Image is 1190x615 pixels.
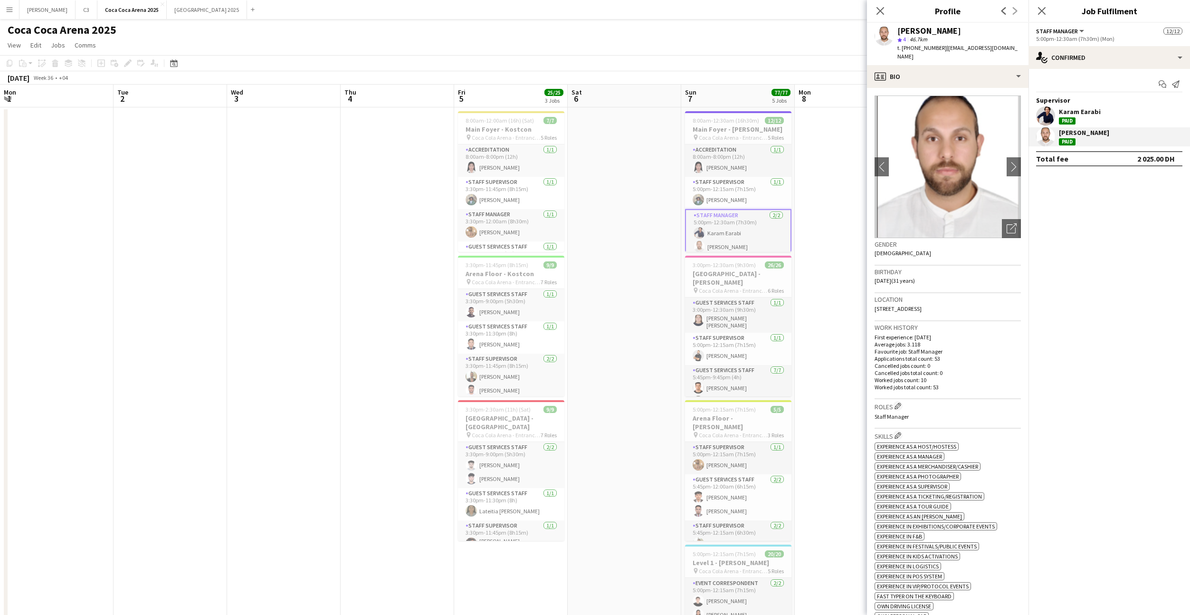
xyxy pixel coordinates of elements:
[571,88,582,96] span: Sat
[875,369,1021,376] p: Cancelled jobs total count: 0
[544,89,563,96] span: 25/25
[116,93,128,104] span: 2
[1036,28,1078,35] span: Staff Manager
[30,41,41,49] span: Edit
[768,134,784,141] span: 5 Roles
[541,432,557,439] span: 7 Roles
[875,250,931,257] span: [DEMOGRAPHIC_DATA]
[685,177,791,209] app-card-role: Staff Supervisor1/15:00pm-12:15am (7h15m)[PERSON_NAME]
[875,362,1021,369] p: Cancelled jobs count: 0
[875,277,915,284] span: [DATE] (31 years)
[458,111,564,252] app-job-card: 8:00am-12:00am (16h) (Sat)7/7Main Foyer - Kostcon Coca Cola Arena - Entrance F5 RolesAccreditatio...
[229,93,243,104] span: 3
[685,365,791,483] app-card-role: Guest Services Staff7/75:45pm-9:45pm (4h)[PERSON_NAME]
[1028,46,1190,69] div: Confirmed
[875,384,1021,391] p: Worked jobs total count: 53
[71,39,100,51] a: Comms
[875,295,1021,304] h3: Location
[97,0,167,19] button: Coca Coca Arena 2025
[699,567,768,575] span: Coca Cola Arena - Entrance F
[541,134,557,141] span: 5 Roles
[875,355,1021,362] p: Applications total count: 53
[1028,5,1190,17] h3: Job Fulfilment
[457,93,466,104] span: 5
[797,93,811,104] span: 8
[875,268,1021,276] h3: Birthday
[685,209,791,257] app-card-role: Staff Manager2/25:00pm-12:30am (7h30m)Karam Earabi[PERSON_NAME]
[875,305,922,312] span: [STREET_ADDRESS]
[685,400,791,541] div: 5:00pm-12:15am (7h15m) (Mon)5/5Arena Floor - [PERSON_NAME] Coca Cola Arena - Entrance F3 RolesSta...
[685,442,791,474] app-card-role: Staff Supervisor1/15:00pm-12:15am (7h15m)[PERSON_NAME]
[685,269,791,287] h3: [GEOGRAPHIC_DATA] - [PERSON_NAME]
[877,463,978,470] span: Experience as a Merchandiser/Cashier
[684,93,696,104] span: 7
[458,88,466,96] span: Fri
[51,41,65,49] span: Jobs
[545,97,563,104] div: 3 Jobs
[685,111,791,252] app-job-card: 8:00am-12:30am (16h30m) (Mon)12/12Main Foyer - [PERSON_NAME] Coca Cola Arena - Entrance F5 RolesA...
[466,406,531,413] span: 3:30pm-2:30am (11h) (Sat)
[693,406,771,413] span: 5:00pm-12:15am (7h15m) (Mon)
[685,125,791,134] h3: Main Foyer - [PERSON_NAME]
[8,73,29,83] div: [DATE]
[458,256,564,396] app-job-card: 3:30pm-11:45pm (8h15m)9/9Arena Floor - Kostcon Coca Cola Arena - Entrance F7 RolesGuest Services ...
[877,573,942,580] span: Experience in POS System
[458,414,564,431] h3: [GEOGRAPHIC_DATA] - [GEOGRAPHIC_DATA]
[458,400,564,541] app-job-card: 3:30pm-2:30am (11h) (Sat)9/9[GEOGRAPHIC_DATA] - [GEOGRAPHIC_DATA] Coca Cola Arena - Entrance F7 R...
[897,44,1018,60] span: | [EMAIL_ADDRESS][DOMAIN_NAME]
[877,553,958,560] span: Experience in Kids Activations
[472,134,541,141] span: Coca Cola Arena - Entrance F
[897,44,947,51] span: t. [PHONE_NUMBER]
[1028,96,1190,105] div: Supervisor
[877,593,952,600] span: Fast Typer on the Keyboard
[472,279,541,286] span: Coca Cola Arena - Entrance F
[875,348,1021,355] p: Favourite job: Staff Manager
[768,287,784,294] span: 6 Roles
[1036,28,1085,35] button: Staff Manager
[875,341,1021,348] p: Average jobs: 3.118
[167,0,247,19] button: [GEOGRAPHIC_DATA] 2025
[685,256,791,396] app-job-card: 3:00pm-12:30am (9h30m) (Mon)26/26[GEOGRAPHIC_DATA] - [PERSON_NAME] Coca Cola Arena - Entrance F6 ...
[19,0,76,19] button: [PERSON_NAME]
[685,88,696,96] span: Sun
[1137,154,1175,163] div: 2 025.00 DH
[903,36,906,43] span: 4
[458,442,564,488] app-card-role: Guest Services Staff2/23:30pm-9:00pm (5h30m)[PERSON_NAME][PERSON_NAME]
[458,209,564,241] app-card-role: Staff Manager1/13:30pm-12:00am (8h30m)[PERSON_NAME]
[877,503,949,510] span: Experience as a Tour Guide
[458,144,564,177] app-card-role: Accreditation1/18:00am-8:00pm (12h)[PERSON_NAME]
[765,117,784,124] span: 12/12
[685,474,791,520] app-card-role: Guest Services Staff2/25:45pm-12:00am (6h15m)[PERSON_NAME][PERSON_NAME]
[343,93,356,104] span: 4
[59,74,68,81] div: +04
[344,88,356,96] span: Thu
[875,323,1021,332] h3: Work history
[685,298,791,333] app-card-role: Guest Services Staff1/13:00pm-12:30am (9h30m)[PERSON_NAME] [PERSON_NAME]
[1059,128,1109,137] div: [PERSON_NAME]
[685,144,791,177] app-card-role: Accreditation1/18:00am-8:00pm (12h)[PERSON_NAME]
[1059,117,1076,125] div: Paid
[458,321,564,354] app-card-role: Guest Services Staff1/13:30pm-11:30pm (8h)[PERSON_NAME]
[570,93,582,104] span: 6
[458,488,564,520] app-card-role: Guest Services Staff1/13:30pm-11:30pm (8h)Lateitia [PERSON_NAME]
[1059,107,1101,116] div: Karam Earabi
[1163,28,1182,35] span: 12/12
[543,261,557,269] span: 9/9
[458,241,564,274] app-card-role: Guest Services Staff1/15:00pm-9:00pm (4h)
[771,89,790,96] span: 77/77
[472,432,541,439] span: Coca Cola Arena - Entrance F
[466,261,528,269] span: 3:30pm-11:45pm (8h15m)
[685,558,791,567] h3: Level 1 - [PERSON_NAME]
[867,5,1028,17] h3: Profile
[768,432,784,439] span: 3 Roles
[799,88,811,96] span: Mon
[877,513,962,520] span: Experience as an [PERSON_NAME]
[699,134,768,141] span: Coca Cola Arena - Entrance F
[458,177,564,209] app-card-role: Staff Supervisor1/13:30pm-11:45pm (8h15m)[PERSON_NAME]
[75,41,96,49] span: Comms
[693,261,765,269] span: 3:00pm-12:30am (9h30m) (Mon)
[685,414,791,431] h3: Arena Floor - [PERSON_NAME]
